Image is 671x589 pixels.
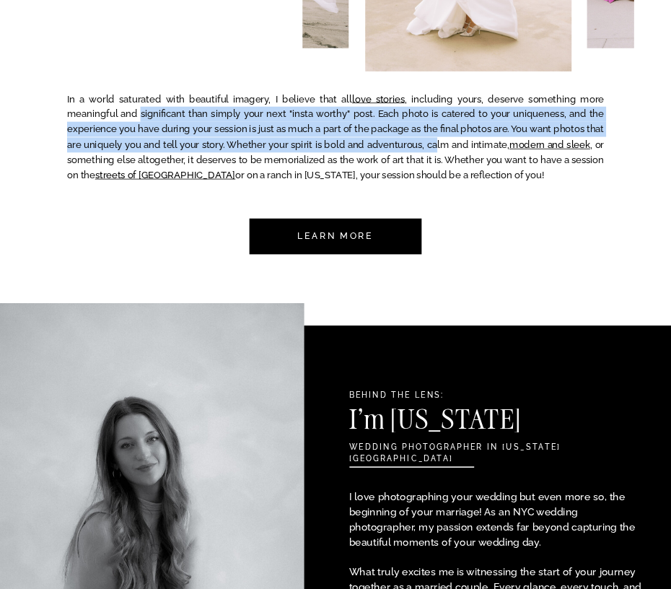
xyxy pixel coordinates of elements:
[95,169,236,180] a: streets of [GEOGRAPHIC_DATA]
[509,139,590,150] a: modern and sleek
[349,390,587,402] h2: Behind the Lens:
[352,93,405,105] a: love stories
[349,406,592,440] h3: I'm [US_STATE]
[67,92,604,188] p: In a world saturated with beautiful imagery, I believe that all , including yours, deserve someth...
[349,442,587,454] h2: wedding photographer in [US_STATE][GEOGRAPHIC_DATA]
[283,219,388,255] a: Learn more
